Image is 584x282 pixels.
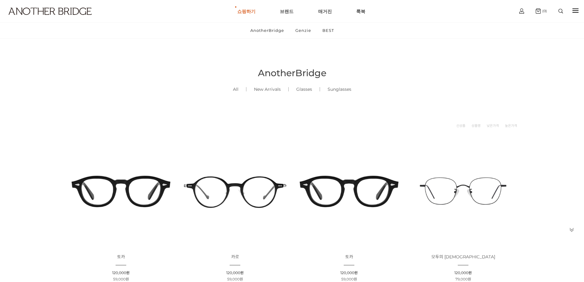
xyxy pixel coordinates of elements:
[290,22,316,38] a: Genzie
[245,22,289,38] a: AnotherBridge
[505,123,517,129] a: 높은가격
[356,0,365,22] a: 룩북
[112,270,130,275] span: 120,000원
[431,255,495,259] a: 모두의 [DEMOGRAPHIC_DATA]
[294,136,404,246] img: 토카 아세테이트 안경 - 다양한 스타일에 맞는 뿔테 안경 이미지
[113,277,129,281] span: 59,000원
[246,79,288,100] a: New Arrivals
[231,254,239,260] span: 카로
[345,254,353,260] span: 토카
[289,79,320,100] a: Glasses
[3,8,91,30] a: logo
[471,123,481,129] a: 상품명
[558,9,563,13] img: search
[317,22,339,38] a: BEST
[455,277,471,281] span: 79,000원
[318,0,332,22] a: 매거진
[345,255,353,259] a: 토카
[454,270,472,275] span: 120,000원
[541,9,547,13] span: (0)
[340,270,358,275] span: 120,000원
[487,123,499,129] a: 낮은가격
[117,254,125,260] span: 토카
[320,79,359,100] a: Sunglasses
[456,123,465,129] a: 신상품
[519,8,524,14] img: cart
[180,136,290,246] img: 카로 - 감각적인 디자인의 패션 아이템 이미지
[117,255,125,259] a: 토카
[408,136,518,246] img: 모두의 안경 - 다양한 크기에 맞춘 다용도 디자인 이미지
[226,270,244,275] span: 120,000원
[431,254,495,260] span: 모두의 [DEMOGRAPHIC_DATA]
[280,0,294,22] a: 브랜드
[9,8,92,15] img: logo
[231,255,239,259] a: 카로
[341,277,357,281] span: 59,000원
[227,277,243,281] span: 59,000원
[225,79,246,100] a: All
[536,8,547,14] a: (0)
[536,8,541,14] img: cart
[66,136,176,246] img: 토카 아세테이트 뿔테 안경 이미지
[237,0,255,22] a: 쇼핑하기
[258,67,326,79] span: AnotherBridge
